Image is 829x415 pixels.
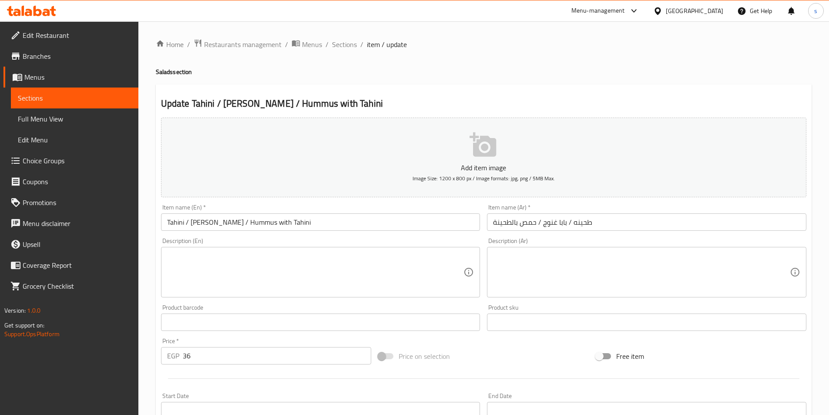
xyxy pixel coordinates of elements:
div: [GEOGRAPHIC_DATA] [666,6,723,16]
a: Branches [3,46,138,67]
span: s [814,6,817,16]
a: Upsell [3,234,138,255]
a: Menus [3,67,138,88]
div: Menu-management [571,6,625,16]
input: Please enter product barcode [161,314,480,331]
a: Edit Menu [11,129,138,150]
h4: Salads section [156,67,812,76]
span: Coverage Report [23,260,131,270]
input: Please enter product sku [487,314,806,331]
span: Menu disclaimer [23,218,131,229]
span: Version: [4,305,26,316]
span: Menus [302,39,322,50]
p: EGP [167,351,179,361]
button: Add item imageImage Size: 1200 x 800 px / Image formats: jpg, png / 5MB Max. [161,118,806,197]
span: 1.0.0 [27,305,40,316]
span: Free item [616,351,644,361]
a: Sections [332,39,357,50]
span: Edit Restaurant [23,30,131,40]
a: Sections [11,88,138,108]
span: Menus [24,72,131,82]
span: Get support on: [4,320,44,331]
span: item / update [367,39,407,50]
a: Grocery Checklist [3,276,138,297]
a: Menu disclaimer [3,213,138,234]
span: Grocery Checklist [23,281,131,291]
a: Edit Restaurant [3,25,138,46]
span: Coupons [23,176,131,187]
a: Choice Groups [3,150,138,171]
span: Restaurants management [204,39,282,50]
a: Home [156,39,184,50]
a: Coupons [3,171,138,192]
h2: Update Tahini / [PERSON_NAME] / Hummus with Tahini [161,97,806,110]
span: Price on selection [399,351,450,361]
span: Branches [23,51,131,61]
a: Menus [292,39,322,50]
span: Edit Menu [18,135,131,145]
span: Image Size: 1200 x 800 px / Image formats: jpg, png / 5MB Max. [413,173,555,183]
span: Promotions [23,197,131,208]
nav: breadcrumb [156,39,812,50]
span: Sections [18,93,131,103]
span: Full Menu View [18,114,131,124]
a: Full Menu View [11,108,138,129]
li: / [187,39,190,50]
li: / [326,39,329,50]
p: Add item image [175,162,793,173]
span: Choice Groups [23,155,131,166]
a: Support.OpsPlatform [4,328,60,340]
span: Upsell [23,239,131,250]
li: / [360,39,363,50]
a: Restaurants management [194,39,282,50]
a: Promotions [3,192,138,213]
input: Enter name En [161,213,480,231]
input: Please enter price [183,347,372,364]
input: Enter name Ar [487,213,806,231]
a: Coverage Report [3,255,138,276]
li: / [285,39,288,50]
